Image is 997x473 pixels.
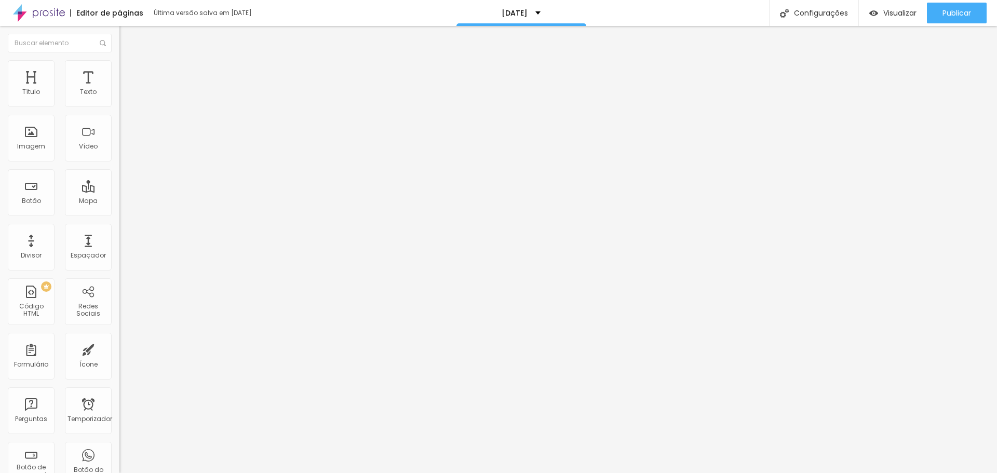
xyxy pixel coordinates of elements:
font: Redes Sociais [76,302,100,318]
font: Imagem [17,142,45,151]
font: Visualizar [883,8,917,18]
font: Código HTML [19,302,44,318]
img: Ícone [780,9,789,18]
font: Ícone [79,360,98,369]
img: Ícone [100,40,106,46]
font: Configurações [794,8,848,18]
font: Divisor [21,251,42,260]
font: [DATE] [502,8,528,18]
button: Visualizar [859,3,927,23]
font: Temporizador [68,414,112,423]
font: Editor de páginas [76,8,143,18]
font: Formulário [14,360,48,369]
font: Botão [22,196,41,205]
font: Espaçador [71,251,106,260]
iframe: Editor [119,26,997,473]
font: Título [22,87,40,96]
font: Publicar [942,8,971,18]
input: Buscar elemento [8,34,112,52]
img: view-1.svg [869,9,878,18]
font: Mapa [79,196,98,205]
button: Publicar [927,3,987,23]
font: Perguntas [15,414,47,423]
font: Vídeo [79,142,98,151]
font: Texto [80,87,97,96]
font: Última versão salva em [DATE] [154,8,252,17]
